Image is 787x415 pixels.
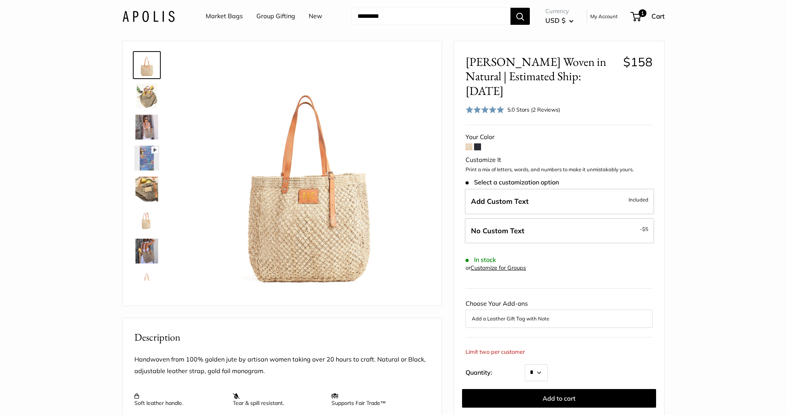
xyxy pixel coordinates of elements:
p: Handwoven from 100% golden jute by artisan women taking over 20 hours to craft. Natural or Black,... [134,354,430,377]
span: Add Custom Text [471,197,529,206]
a: Group Gifting [256,10,295,22]
div: Your Color [466,131,653,143]
div: Customize It [466,154,653,166]
img: Mercado Woven in Natural | Estimated Ship: Oct. 19th [134,115,159,139]
p: Soft leather handle. [134,393,225,406]
span: Cart [651,12,665,20]
a: 1 Cart [631,10,665,22]
a: My Account [590,12,618,21]
img: Apolis [122,10,175,22]
img: Mercado Woven in Natural | Estimated Ship: Oct. 19th [134,53,159,77]
a: Mercado Woven in Natural | Estimated Ship: Oct. 19th [133,51,161,79]
img: Mercado Woven in Natural | Estimated Ship: Oct. 19th [134,270,159,294]
button: Search [510,8,530,25]
iframe: Sign Up via Text for Offers [6,386,83,409]
img: Mercado Woven in Natural | Estimated Ship: Oct. 19th [134,84,159,108]
a: Mercado Woven in Natural | Estimated Ship: Oct. 19th [133,268,161,296]
span: Included [629,195,648,204]
img: Mercado Woven in Natural | Estimated Ship: Oct. 19th [134,208,159,232]
span: $5 [642,226,648,232]
a: Mercado Woven in Natural | Estimated Ship: Oct. 19th [133,237,161,265]
label: Quantity: [466,362,525,381]
h2: Description [134,330,430,345]
div: 5.0 Stars (2 Reviews) [507,105,560,114]
a: Market Bags [206,10,243,22]
img: Mercado Woven in Natural | Estimated Ship: Oct. 19th [134,177,159,201]
a: Mercado Woven in Natural | Estimated Ship: Oct. 19th [133,144,161,172]
input: Search... [351,8,510,25]
a: Mercado Woven in Natural | Estimated Ship: Oct. 19th [133,113,161,141]
a: Mercado Woven in Natural | Estimated Ship: Oct. 19th [133,206,161,234]
a: Mercado Woven in Natural | Estimated Ship: Oct. 19th [133,175,161,203]
p: Tear & spill resistant. [233,393,323,406]
a: Customize for Groups [471,264,526,271]
p: Supports Fair Trade™ [332,393,422,406]
a: Mercado Woven in Natural | Estimated Ship: Oct. 19th [133,82,161,110]
span: [PERSON_NAME] Woven in Natural | Estimated Ship: [DATE] [466,55,617,98]
div: 5.0 Stars (2 Reviews) [466,104,560,115]
div: or [466,263,526,273]
div: Limit two per customer [466,347,525,357]
span: Currency [545,6,574,17]
label: Add Custom Text [465,189,654,214]
button: Add a Leather Gift Tag with Note [472,314,646,323]
p: Print a mix of letters, words, and numbers to make it unmistakably yours. [466,166,653,174]
img: Mercado Woven in Natural | Estimated Ship: Oct. 19th [134,239,159,263]
span: In stock [466,256,496,263]
span: - [640,224,648,234]
span: Select a customization option [466,179,559,186]
span: No Custom Text [471,226,524,235]
span: $158 [623,54,653,69]
button: Add to cart [462,389,656,408]
img: Mercado Woven in Natural | Estimated Ship: Oct. 19th [185,53,430,298]
img: Mercado Woven in Natural | Estimated Ship: Oct. 19th [134,146,159,170]
label: Leave Blank [465,218,654,244]
span: 1 [639,9,646,17]
a: New [309,10,322,22]
div: Choose Your Add-ons [466,298,653,327]
span: USD $ [545,16,565,24]
button: USD $ [545,14,574,27]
